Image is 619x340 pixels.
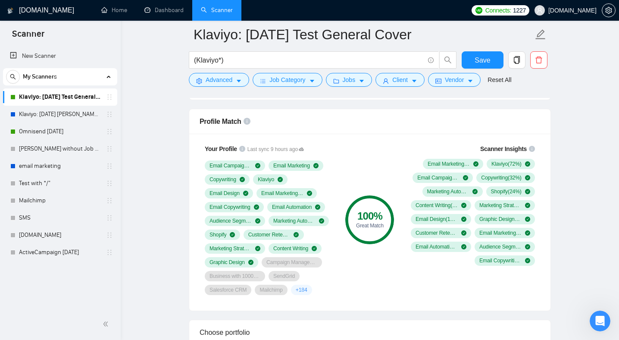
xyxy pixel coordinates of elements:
span: check-circle [525,203,530,208]
span: caret-down [359,78,365,84]
li: My Scanners [3,68,117,261]
span: user [537,7,543,13]
button: вибір GIF-файлів [27,274,34,281]
span: Scanner [5,28,51,46]
span: check-circle [319,218,324,224]
span: double-left [103,320,111,328]
button: search [439,51,456,69]
a: SMS [19,209,101,227]
span: check-circle [461,244,466,249]
span: holder [106,197,113,204]
span: check-circle [255,163,260,168]
span: check-circle [525,217,530,222]
span: Marketing Strategy [209,245,252,252]
h1: Dima [42,4,59,11]
span: edit [535,29,546,40]
span: info-circle [244,118,250,125]
span: check-circle [307,191,312,196]
span: caret-down [467,78,473,84]
div: Дякую, Діма.Мене власне цікавить, чому сканер не виключив та подався?І як такого уникати ((( [31,236,166,280]
span: Connects: [485,6,511,15]
span: check-circle [525,244,530,249]
span: Email Campaign Setup [209,162,252,169]
code: (client*), "client", "/client", "(client", "-client" [14,157,126,173]
span: Advanced [206,75,232,85]
button: Завантажити вкладений файл [41,274,48,281]
img: logo [7,4,13,18]
span: Your Profile [205,145,237,152]
span: Graphic Design ( 16 %) [479,216,522,223]
img: upwork-logo.png [475,7,482,14]
a: searchScanner [201,6,233,14]
span: caret-down [411,78,417,84]
span: check-circle [525,189,530,194]
span: Scanner Insights [480,146,527,152]
span: Client [392,75,408,85]
span: holder [106,111,113,118]
li: New Scanner [3,47,117,65]
span: setting [196,78,202,84]
span: check-circle [315,205,320,210]
span: Shopify ( 24 %) [491,188,522,195]
span: info-circle [428,57,434,63]
span: check-circle [461,203,466,208]
span: Email Campaign Setup ( 64 %) [417,174,460,181]
span: info-circle [239,146,245,152]
textarea: Повідомлення... [7,256,165,271]
span: holder [106,145,113,152]
span: Marketing Strategy ( 23 %) [479,202,522,209]
span: search [440,56,456,64]
span: Email Automation ( 12 %) [416,243,458,250]
span: Email Marketing ( 90 %) [428,161,470,167]
span: check-circle [254,205,259,210]
a: Klaviyo: [DATE] Test General Cover [19,88,101,106]
span: Email Design ( 18 %) [416,216,458,223]
span: setting [602,7,615,14]
span: Customer Retention ( 15 %) [416,230,458,236]
span: Campaign Management [266,259,317,266]
span: check-circle [240,177,245,182]
button: setting [602,3,616,17]
span: check-circle [461,230,466,236]
a: email marketing [19,157,101,175]
span: holder [106,94,113,101]
span: check-circle [294,232,299,237]
button: Надіслати повідомлення… [148,271,162,284]
button: idcardVendorcaret-down [428,73,481,87]
a: dashboardDashboard [144,6,184,14]
span: Email Automation [272,204,312,211]
span: + 184 [296,286,307,293]
p: У мережі останні 15 хв [42,11,109,19]
div: natalia.s@impro-email.agency каже… [7,236,166,291]
span: Email Copywriting [209,204,250,211]
a: homeHome [101,6,127,14]
button: Головна [135,3,151,20]
button: search [6,70,20,84]
span: Marketing Automation ( 26 %) [427,188,469,195]
span: Content Writing [273,245,308,252]
span: check-circle [461,217,466,222]
span: Save [475,55,490,66]
input: Search Freelance Jobs... [194,55,424,66]
span: folder [333,78,339,84]
span: Shopify [209,231,226,238]
span: Audience Segmentation & Targeting [209,217,252,224]
a: [DOMAIN_NAME] [19,227,101,244]
span: Customer Retention [248,231,291,238]
button: go back [6,3,22,20]
img: Profile image for Dima [25,5,38,19]
button: folderJobscaret-down [326,73,372,87]
span: check-circle [525,161,530,167]
span: check-circle [278,177,283,182]
span: check-circle [243,191,248,196]
span: holder [106,214,113,221]
button: delete [530,51,547,69]
a: Klaviyo: [DATE] [PERSON_NAME] [MEDICAL_DATA] [19,106,101,123]
span: bars [260,78,266,84]
button: Save [462,51,503,69]
span: SendGrid [273,273,295,280]
span: Email Marketing Strategy [261,190,303,197]
a: Omnisend [DATE] [19,123,101,140]
span: caret-down [309,78,315,84]
button: userClientcaret-down [375,73,425,87]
